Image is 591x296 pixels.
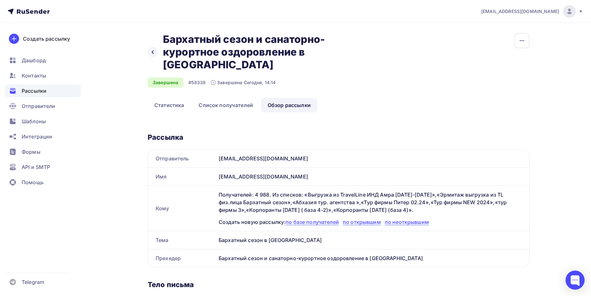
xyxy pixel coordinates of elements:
div: Тело письма [148,280,530,289]
a: Шаблоны [5,115,81,128]
a: Обзор рассылки [261,98,317,112]
a: Статистика [148,98,191,112]
div: Рассылка [148,133,530,142]
span: Telegram [22,278,44,286]
div: Отправитель [148,150,216,167]
span: по неоткрывшим [385,219,429,225]
span: Контакты [22,72,46,79]
a: [EMAIL_ADDRESS][DOMAIN_NAME] [481,5,583,18]
a: Отправители [5,100,81,112]
span: Шаблоны [22,118,46,125]
a: Формы [5,145,81,158]
div: [GEOGRAPHIC_DATA]-HOTEL & SPA 5* [44,5,166,12]
span: Рассылки [22,87,46,95]
h2: Бархатный сезон и санаторно-курортное оздоровление в [GEOGRAPHIC_DATA] [163,33,355,71]
a: Рассылки [5,84,81,97]
div: Создать рассылку [23,35,70,43]
span: Интеграции [22,133,52,140]
div: [EMAIL_ADDRESS][DOMAIN_NAME] [216,168,529,185]
div: Бархатный сезон в [GEOGRAPHIC_DATA] [216,231,529,249]
div: Завершена [148,77,183,88]
div: Тема [148,231,216,249]
div: Бархатный сезон и санаторно-курортное оздоровление в [GEOGRAPHIC_DATA] [216,249,529,267]
span: Отправители [22,102,55,110]
div: [EMAIL_ADDRESS][DOMAIN_NAME] [216,150,529,167]
span: [EMAIL_ADDRESS][DOMAIN_NAME] [481,8,559,15]
a: Список получателей [192,98,260,112]
span: Дашборд [22,57,46,64]
div: Создать новую рассылку: [219,218,522,226]
div: Получателей: 4 988. Из списков: «Выгрузка из TravelLine ИНД Амра [DATE]-[DATE]»,«Эрмитаж выгрузка... [219,191,522,214]
div: Кому [148,186,216,231]
span: по открывшим [343,219,381,225]
span: по базе получателей [285,219,339,225]
div: #58338 [188,79,206,86]
p: [GEOGRAPHIC_DATA], г. [STREET_ADDRESS] [38,28,165,34]
a: Дашборд [5,54,81,67]
div: Завершена Сегодня, 14:14 [211,79,276,86]
span: Формы [22,148,40,156]
span: API и SMTP [22,163,50,171]
a: Контакты [5,69,81,82]
div: Имя [148,168,216,185]
div: Прехедер [148,249,216,267]
div: Бархатный сезон и санаторно-курортное оздоровление [44,12,166,26]
span: Помощь [22,178,44,186]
